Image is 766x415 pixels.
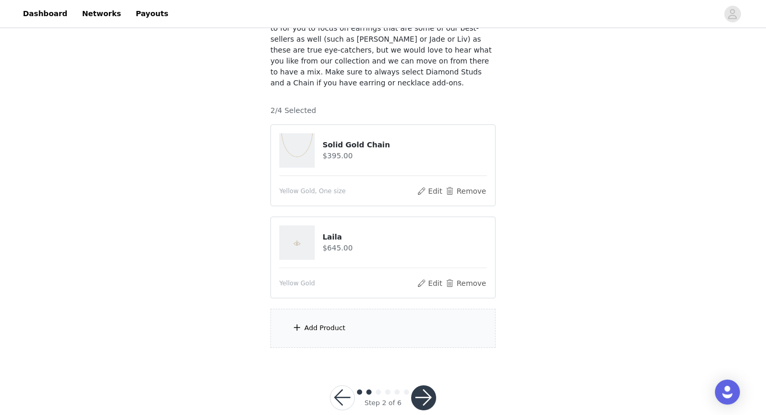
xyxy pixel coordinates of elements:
div: Open Intercom Messenger [715,380,740,405]
div: Step 2 of 6 [364,398,401,408]
button: Edit [416,185,443,197]
h4: 2/4 Selected [270,105,316,116]
a: Dashboard [17,2,73,26]
h4: $395.00 [323,150,487,161]
h4: $645.00 [323,243,487,254]
h4: Laila [323,232,487,243]
span: Yellow Gold [279,279,315,288]
span: Yellow Gold, One size [279,186,346,196]
h4: Solid Gold Chain [323,140,487,150]
img: Solid Gold Chain [280,133,314,168]
div: avatar [727,6,737,22]
div: Add Product [304,323,345,333]
button: Remove [445,277,487,290]
button: Edit [416,277,443,290]
img: Laila [280,225,314,260]
a: Payouts [129,2,175,26]
a: Networks [76,2,127,26]
p: Choose the products that you want to receive. We would love to for you to focus on earrings that ... [270,12,496,89]
button: Remove [445,185,487,197]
